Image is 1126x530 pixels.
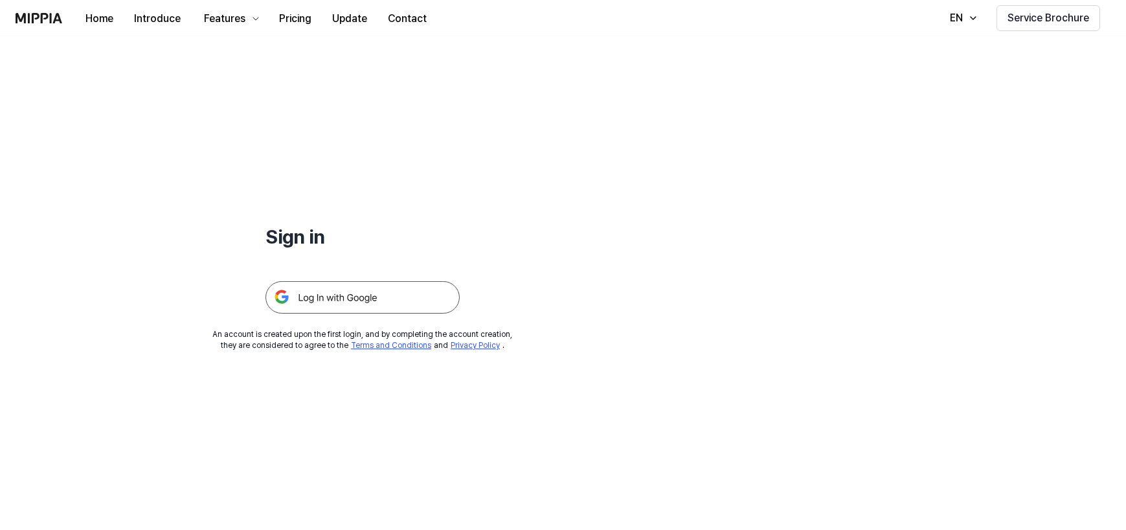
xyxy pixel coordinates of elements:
a: Terms and Conditions [351,341,431,350]
button: Update [322,6,377,32]
img: logo [16,13,62,23]
h1: Sign in [265,223,460,250]
button: Pricing [269,6,322,32]
a: Privacy Policy [451,341,500,350]
button: Features [191,6,269,32]
button: Introduce [124,6,191,32]
button: Home [75,6,124,32]
button: Contact [377,6,437,32]
div: EN [947,10,965,26]
img: 구글 로그인 버튼 [265,281,460,314]
button: Service Brochure [997,5,1100,31]
a: Update [322,1,377,36]
button: EN [937,5,986,31]
div: Features [201,11,248,27]
div: An account is created upon the first login, and by completing the account creation, they are cons... [213,329,513,351]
